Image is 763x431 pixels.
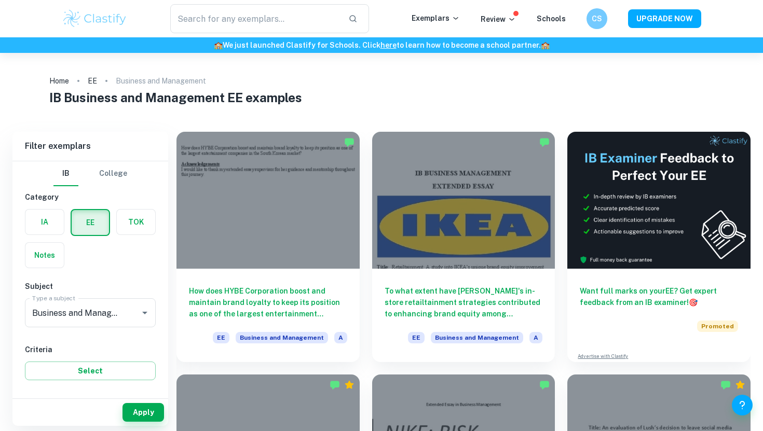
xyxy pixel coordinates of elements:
[25,243,64,268] button: Notes
[372,132,555,362] a: To what extent have [PERSON_NAME]'s in-store retailtainment strategies contributed to enhancing b...
[344,137,355,147] img: Marked
[53,161,127,186] div: Filter type choice
[541,41,550,49] span: 🏫
[62,8,128,29] img: Clastify logo
[732,395,753,415] button: Help and Feedback
[431,332,523,343] span: Business and Management
[529,332,542,343] span: A
[12,132,168,161] h6: Filter exemplars
[408,332,425,343] span: EE
[138,305,152,320] button: Open
[412,12,460,24] p: Exemplars
[236,332,328,343] span: Business and Management
[214,41,223,49] span: 🏫
[689,298,698,307] span: 🎯
[2,39,761,51] h6: We just launched Clastify for Schools. Click to learn how to become a school partner.
[334,332,347,343] span: A
[99,161,127,186] button: College
[580,285,738,308] h6: Want full marks on your EE ? Get expert feedback from an IB examiner!
[735,380,745,390] div: Premium
[170,4,340,33] input: Search for any exemplars...
[697,321,738,332] span: Promoted
[189,285,347,319] h6: How does HYBE Corporation boost and maintain brand loyalty to keep its position as one of the lar...
[72,210,109,235] button: EE
[578,353,628,360] a: Advertise with Clastify
[720,380,731,390] img: Marked
[25,191,156,203] h6: Category
[116,75,206,87] p: Business and Management
[591,13,603,24] h6: CS
[537,15,566,23] a: Schools
[539,137,550,147] img: Marked
[385,285,543,319] h6: To what extent have [PERSON_NAME]'s in-store retailtainment strategies contributed to enhancing b...
[481,13,516,25] p: Review
[122,403,164,422] button: Apply
[25,344,156,355] h6: Criteria
[330,380,340,390] img: Marked
[49,74,69,88] a: Home
[53,161,78,186] button: IB
[587,8,607,29] button: CS
[25,362,156,380] button: Select
[176,132,360,362] a: How does HYBE Corporation boost and maintain brand loyalty to keep its position as one of the lar...
[380,41,397,49] a: here
[25,393,156,404] h6: Grade
[88,74,97,88] a: EE
[567,132,751,269] img: Thumbnail
[567,132,751,362] a: Want full marks on yourEE? Get expert feedback from an IB examiner!PromotedAdvertise with Clastify
[25,281,156,292] h6: Subject
[344,380,355,390] div: Premium
[628,9,701,28] button: UPGRADE NOW
[32,294,75,302] label: Type a subject
[49,88,714,107] h1: IB Business and Management EE examples
[539,380,550,390] img: Marked
[117,210,155,234] button: TOK
[25,210,64,234] button: IA
[213,332,229,343] span: EE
